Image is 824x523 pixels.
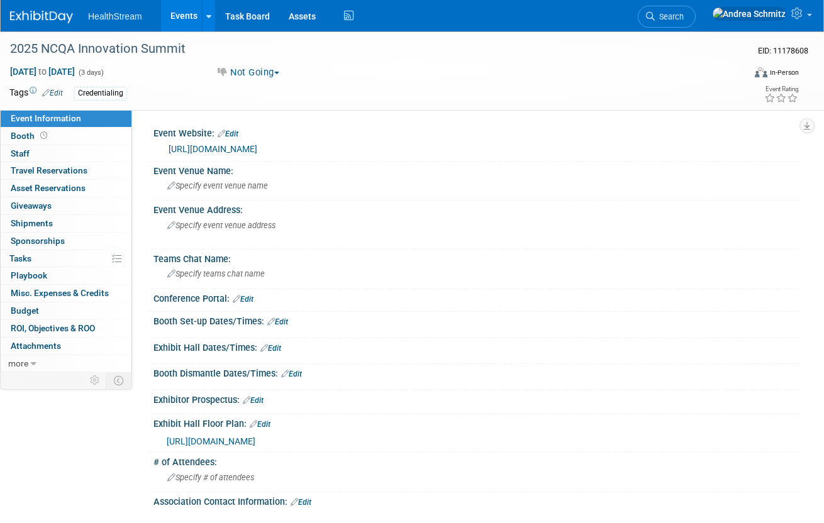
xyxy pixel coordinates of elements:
[153,453,799,468] div: # of Attendees:
[243,396,264,405] a: Edit
[250,420,270,429] a: Edit
[769,68,799,77] div: In-Person
[36,67,48,77] span: to
[260,344,281,353] a: Edit
[11,323,95,333] span: ROI, Objectives & ROO
[167,473,254,482] span: Specify # of attendees
[1,267,131,284] a: Playbook
[1,233,131,250] a: Sponsorships
[758,46,808,55] span: Event ID: 11178608
[11,218,53,228] span: Shipments
[153,201,799,216] div: Event Venue Address:
[169,144,257,154] a: [URL][DOMAIN_NAME]
[11,165,87,175] span: Travel Reservations
[218,129,238,138] a: Edit
[9,66,75,77] span: [DATE] [DATE]
[1,110,131,127] a: Event Information
[6,38,732,60] div: 2025 NCQA Innovation Summit
[153,250,799,265] div: Teams Chat Name:
[712,7,786,21] img: Andrea Schmitz
[211,66,284,79] button: Not Going
[153,364,799,380] div: Booth Dismantle Dates/Times:
[638,6,696,28] a: Search
[11,131,50,141] span: Booth
[764,86,798,92] div: Event Rating
[153,124,799,140] div: Event Website:
[153,390,799,407] div: Exhibitor Prospectus:
[88,11,142,21] span: HealthStream
[655,12,684,21] span: Search
[1,180,131,197] a: Asset Reservations
[38,131,50,140] span: Booth not reserved yet
[10,11,73,23] img: ExhibitDay
[1,355,131,372] a: more
[167,436,255,446] a: [URL][DOMAIN_NAME]
[1,128,131,145] a: Booth
[11,270,47,280] span: Playbook
[74,87,127,100] div: Credentialing
[1,285,131,302] a: Misc. Expenses & Credits
[9,86,63,101] td: Tags
[167,181,268,190] span: Specify event venue name
[9,253,31,263] span: Tasks
[1,145,131,162] a: Staff
[683,65,799,84] div: Event Format
[153,289,799,306] div: Conference Portal:
[153,414,799,431] div: Exhibit Hall Floor Plan:
[11,236,65,246] span: Sponsorships
[1,338,131,355] a: Attachments
[11,148,30,158] span: Staff
[153,492,799,509] div: Association Contact Information:
[167,269,265,278] span: Specify teams chat name
[1,215,131,232] a: Shipments
[11,306,39,316] span: Budget
[11,341,61,351] span: Attachments
[1,162,131,179] a: Travel Reservations
[8,358,28,368] span: more
[84,372,106,388] td: Personalize Event Tab Strip
[77,69,104,77] span: (3 days)
[11,288,109,298] span: Misc. Expenses & Credits
[291,498,311,507] a: Edit
[233,295,253,304] a: Edit
[1,302,131,319] a: Budget
[153,162,799,177] div: Event Venue Name:
[11,201,52,211] span: Giveaways
[153,338,799,355] div: Exhibit Hall Dates/Times:
[755,67,767,77] img: Format-Inperson.png
[1,250,131,267] a: Tasks
[106,372,132,388] td: Toggle Event Tabs
[281,370,302,378] a: Edit
[11,113,81,123] span: Event Information
[42,89,63,97] a: Edit
[153,312,799,328] div: Booth Set-up Dates/Times:
[267,317,288,326] a: Edit
[1,197,131,214] a: Giveaways
[1,320,131,337] a: ROI, Objectives & ROO
[167,221,276,230] span: Specify event venue address
[11,183,86,193] span: Asset Reservations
